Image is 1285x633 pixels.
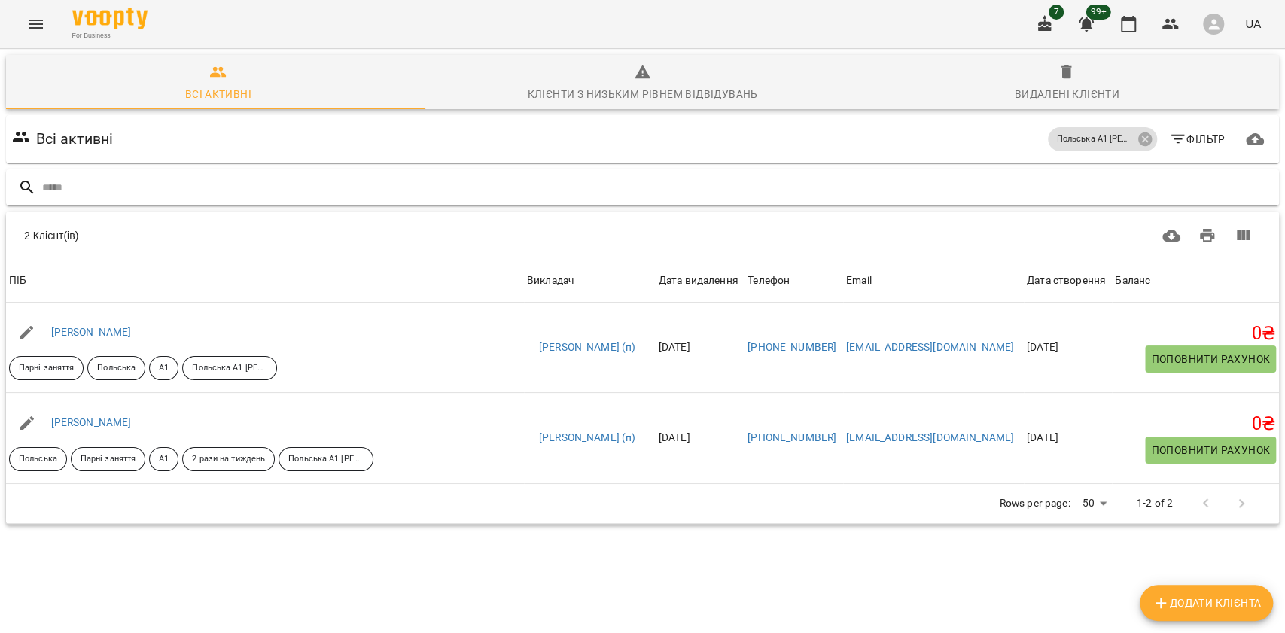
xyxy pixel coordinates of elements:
[1115,272,1150,290] div: Баланс
[71,447,145,471] div: Парні заняття
[527,272,574,290] div: Викладач
[1152,594,1261,612] span: Додати клієнта
[748,341,836,353] a: [PHONE_NUMBER]
[1115,412,1276,436] h5: 0 ₴
[149,447,178,471] div: A1
[527,272,574,290] div: Sort
[748,272,790,290] div: Sort
[1225,218,1261,254] button: Вигляд колонок
[656,393,745,484] td: [DATE]
[846,272,872,290] div: Sort
[9,272,26,290] div: ПІБ
[159,362,169,375] p: A1
[1057,133,1132,146] p: Польська А1 [PERSON_NAME] парні
[9,447,67,471] div: Польська
[656,303,745,393] td: [DATE]
[1115,272,1276,290] span: Баланс
[1145,437,1276,464] button: Поповнити рахунок
[659,272,738,290] div: Sort
[1189,218,1226,254] button: Друк
[1115,272,1150,290] div: Sort
[748,272,840,290] span: Телефон
[999,496,1070,511] p: Rows per page:
[1048,127,1157,151] div: Польська А1 [PERSON_NAME] парні
[539,340,636,355] a: [PERSON_NAME] (п)
[1027,272,1106,290] div: Sort
[9,272,521,290] span: ПІБ
[9,356,84,380] div: Парні заняття
[185,85,251,103] div: Всі активні
[1049,5,1064,20] span: 7
[51,326,132,338] a: [PERSON_NAME]
[182,356,277,380] div: Польська А1 [PERSON_NAME] парні
[527,272,653,290] span: Викладач
[1245,16,1261,32] span: UA
[159,453,169,466] p: A1
[192,362,267,375] p: Польська А1 [PERSON_NAME] парні
[1086,5,1111,20] span: 99+
[1151,441,1270,459] span: Поповнити рахунок
[72,8,148,29] img: Voopty Logo
[846,272,872,290] div: Email
[81,453,136,466] p: Парні заняття
[1151,350,1270,368] span: Поповнити рахунок
[19,453,57,466] p: Польська
[846,272,1021,290] span: Email
[1015,85,1119,103] div: Видалені клієнти
[1163,126,1232,153] button: Фільтр
[1239,10,1267,38] button: UA
[1076,492,1112,514] div: 50
[149,356,178,380] div: A1
[659,272,738,290] div: Дата видалення
[18,6,54,42] button: Menu
[748,272,790,290] div: Телефон
[1137,496,1173,511] p: 1-2 of 2
[1024,393,1112,484] td: [DATE]
[1027,272,1109,290] span: Дата створення
[748,431,836,443] a: [PHONE_NUMBER]
[1027,272,1106,290] div: Дата створення
[1153,218,1189,254] button: Завантажити CSV
[1140,585,1273,621] button: Додати клієнта
[288,453,364,466] p: Польська А1 [PERSON_NAME] парні
[1024,303,1112,393] td: [DATE]
[36,127,114,151] h6: Всі активні
[192,453,265,466] p: 2 рази на тиждень
[539,431,636,446] a: [PERSON_NAME] (п)
[659,272,741,290] span: Дата видалення
[19,362,74,375] p: Парні заняття
[24,228,616,243] div: 2 Клієнт(ів)
[72,31,148,41] span: For Business
[846,341,1014,353] a: [EMAIL_ADDRESS][DOMAIN_NAME]
[846,431,1014,443] a: [EMAIL_ADDRESS][DOMAIN_NAME]
[1169,130,1226,148] span: Фільтр
[1115,322,1276,345] h5: 0 ₴
[87,356,145,380] div: Польська
[279,447,373,471] div: Польська А1 [PERSON_NAME] парні
[6,212,1279,260] div: Table Toolbar
[51,416,132,428] a: [PERSON_NAME]
[527,85,757,103] div: Клієнти з низьким рівнем відвідувань
[182,447,275,471] div: 2 рази на тиждень
[1145,345,1276,373] button: Поповнити рахунок
[97,362,136,375] p: Польська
